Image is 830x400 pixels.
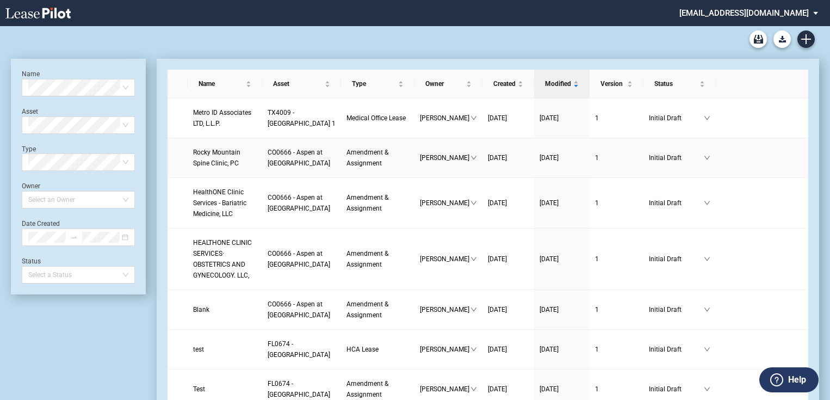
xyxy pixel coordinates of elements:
th: Asset [262,70,341,99]
a: 1 [595,152,638,163]
label: Date Created [22,220,60,227]
span: down [470,200,477,206]
span: [PERSON_NAME] [420,152,470,163]
a: TX4009 - [GEOGRAPHIC_DATA] 1 [268,107,336,129]
a: 1 [595,113,638,124]
a: [DATE] [540,254,584,264]
span: HCA Lease [346,346,379,353]
span: [DATE] [540,306,559,313]
a: Amendment & Assignment [346,192,409,214]
a: [DATE] [540,152,584,163]
a: CO0666 - Aspen at [GEOGRAPHIC_DATA] [268,147,336,169]
span: Rocky Mountain Spine Clinic, PC [193,149,240,167]
span: [PERSON_NAME] [420,198,470,208]
span: [DATE] [488,385,507,393]
span: down [470,386,477,392]
span: HealthONE Clinic Services - Bariatric Medicine, LLC [193,188,246,218]
span: down [470,256,477,262]
span: [PERSON_NAME] [420,304,470,315]
span: down [704,306,710,313]
span: Medical Office Lease [346,114,406,122]
span: [DATE] [488,306,507,313]
button: Help [759,367,819,392]
span: 1 [595,114,599,122]
a: [DATE] [540,304,584,315]
label: Name [22,70,40,78]
a: HCA Lease [346,344,409,355]
span: down [704,200,710,206]
a: HealthONE Clinic Services - Bariatric Medicine, LLC [193,187,257,219]
span: Initial Draft [649,384,704,395]
a: [DATE] [488,198,529,208]
span: Metro ID Associates LTD, L.L.P. [193,109,251,127]
span: [DATE] [540,199,559,207]
button: Download Blank Form [773,30,791,48]
a: Blank [193,304,257,315]
span: Status [654,78,697,89]
a: 1 [595,344,638,355]
span: CO0666 - Aspen at Sky Ridge [268,300,330,319]
a: 1 [595,198,638,208]
span: CO0666 - Aspen at Sky Ridge [268,149,330,167]
span: down [704,346,710,353]
span: Test [193,385,205,393]
span: Version [600,78,625,89]
span: Created [493,78,516,89]
a: test [193,344,257,355]
span: swap-right [70,233,78,241]
th: Modified [534,70,590,99]
a: [DATE] [488,304,529,315]
span: [PERSON_NAME] [420,344,470,355]
span: Amendment & Assignment [346,194,388,212]
a: [DATE] [488,113,529,124]
span: FL0674 - Westside Medical Plaza [268,380,330,398]
span: to [70,233,78,241]
a: Medical Office Lease [346,113,409,124]
th: Owner [414,70,482,99]
span: Blank [193,306,209,313]
a: Amendment & Assignment [346,378,409,400]
span: [DATE] [540,114,559,122]
span: Initial Draft [649,304,704,315]
span: Owner [425,78,464,89]
span: [DATE] [488,114,507,122]
span: Initial Draft [649,152,704,163]
a: [DATE] [540,384,584,395]
span: [DATE] [488,154,507,162]
a: Amendment & Assignment [346,299,409,321]
a: FL0674 - [GEOGRAPHIC_DATA] [268,378,336,400]
a: [DATE] [488,254,529,264]
span: Amendment & Assignment [346,300,388,319]
span: Amendment & Assignment [346,380,388,398]
span: [DATE] [540,154,559,162]
a: [DATE] [540,198,584,208]
span: [PERSON_NAME] [420,384,470,395]
span: test [193,346,204,353]
span: 1 [595,306,599,313]
span: Initial Draft [649,254,704,264]
a: HEALTHONE CLINIC SERVICES· OBSTETRICS AND GYNECOLOGY. LLC, [193,237,257,281]
span: down [470,346,477,353]
span: Amendment & Assignment [346,149,388,167]
span: 1 [595,199,599,207]
a: 1 [595,254,638,264]
span: [PERSON_NAME] [420,254,470,264]
a: FL0674 - [GEOGRAPHIC_DATA] [268,339,336,360]
a: [DATE] [540,113,584,124]
a: [DATE] [488,152,529,163]
label: Owner [22,182,40,190]
a: Metro ID Associates LTD, L.L.P. [193,107,257,129]
span: [DATE] [540,385,559,393]
md-menu: Download Blank Form List [770,30,794,48]
span: down [704,386,710,392]
span: Asset [273,78,323,89]
span: [DATE] [540,255,559,263]
th: Type [341,70,414,99]
a: [DATE] [488,384,529,395]
span: CO0666 - Aspen at Sky Ridge [268,250,330,268]
span: down [470,306,477,313]
th: Created [482,70,534,99]
span: Amendment & Assignment [346,250,388,268]
span: 1 [595,255,599,263]
label: Type [22,145,36,153]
